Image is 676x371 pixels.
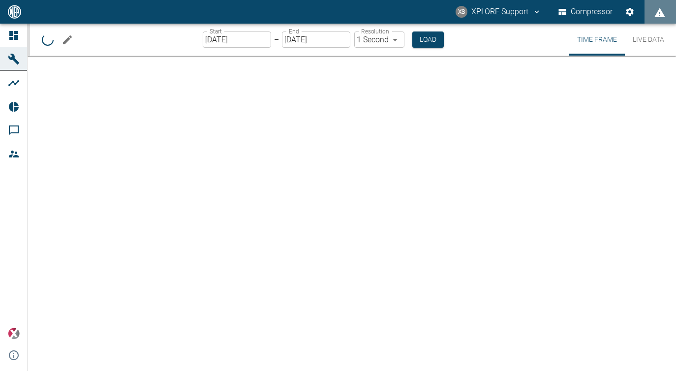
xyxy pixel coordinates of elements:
input: MM/DD/YYYY [203,31,271,48]
button: Edit machine [58,30,77,50]
input: MM/DD/YYYY [282,31,350,48]
p: – [274,34,279,45]
div: 1 Second [354,31,404,48]
label: End [289,27,299,35]
button: compressors@neaxplore.com [454,3,543,21]
button: Settings [621,3,639,21]
img: Xplore Logo [8,328,20,340]
button: Compressor [556,3,615,21]
button: Load [412,31,444,48]
div: XS [456,6,467,18]
button: Live Data [625,24,672,56]
button: Time Frame [569,24,625,56]
label: Start [210,27,222,35]
label: Resolution [361,27,389,35]
img: logo [7,5,22,18]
